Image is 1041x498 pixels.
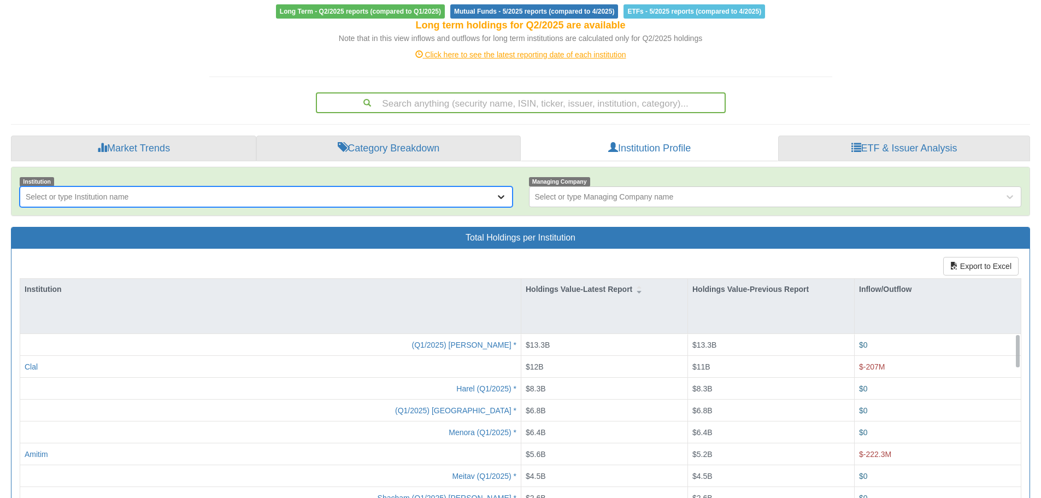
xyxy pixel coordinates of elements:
[778,136,1030,162] a: ETF & Issuer Analysis
[943,257,1019,276] button: Export to Excel
[25,361,38,372] button: Clal
[209,33,832,44] div: Note that in this view inflows and outflows for long term institutions are calculated only for Q2...
[526,384,546,392] span: $8.3B
[624,4,765,19] span: ETFs - 5/2025 reports (compared to 4/2025)
[855,279,1021,300] div: Inflow/Outflow
[20,177,54,186] span: Institution
[11,136,256,162] a: Market Trends
[526,341,550,349] span: $13.3B
[26,191,128,202] div: Select or type Institution name
[449,426,516,437] button: * Menora (Q1/2025)
[692,427,713,436] span: $6.4B
[535,191,674,202] div: Select or type Managing Company name
[692,471,713,480] span: $4.5B
[201,49,840,60] div: Click here to see the latest reporting date of each institution
[692,449,713,458] span: $5.2B
[859,449,891,458] span: $-222.3M
[521,279,687,300] div: Holdings Value-Latest Report
[452,470,516,481] button: * Meitav (Q1/2025)
[692,341,716,349] span: $13.3B
[692,362,710,371] span: $11B
[25,448,48,459] button: Amitim
[529,177,590,186] span: Managing Company
[20,279,521,300] div: Institution
[209,19,832,33] div: Long term holdings for Q2/2025 are available
[859,427,868,436] span: $0
[256,136,521,162] a: Category Breakdown
[692,406,713,414] span: $6.8B
[859,406,868,414] span: $0
[526,449,546,458] span: $5.6B
[688,279,854,300] div: Holdings Value-Previous Report
[859,341,868,349] span: $0
[859,384,868,392] span: $0
[276,4,445,19] span: Long Term - Q2/2025 reports (compared to Q1/2025)
[20,233,1021,243] h3: Total Holdings per Institution
[317,93,725,112] div: Search anything (security name, ISIN, ticker, issuer, institution, category)...
[526,362,544,371] span: $12B
[526,427,546,436] span: $6.4B
[521,136,778,162] a: Institution Profile
[526,406,546,414] span: $6.8B
[692,384,713,392] span: $8.3B
[456,383,516,394] button: * Harel (Q1/2025)
[859,471,868,480] span: $0
[412,339,516,350] button: * [PERSON_NAME] (Q1/2025)
[450,4,618,19] span: Mutual Funds - 5/2025 reports (compared to 4/2025)
[859,362,885,371] span: $-207M
[526,471,546,480] span: $4.5B
[395,405,516,415] button: * [GEOGRAPHIC_DATA] (Q1/2025)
